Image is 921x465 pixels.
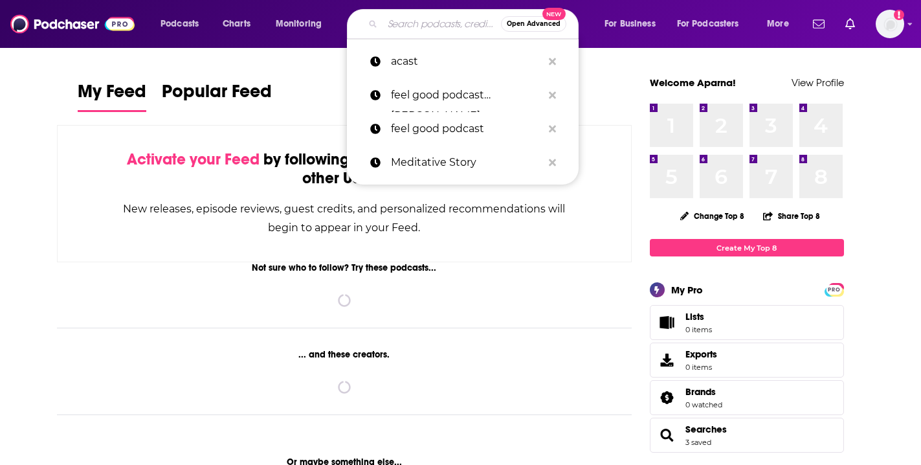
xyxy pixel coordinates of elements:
[650,305,844,340] a: Lists
[162,80,272,110] span: Popular Feed
[214,14,258,34] a: Charts
[595,14,672,34] button: open menu
[650,239,844,256] a: Create My Top 8
[347,146,579,179] a: Meditative Story
[685,386,722,398] a: Brands
[151,14,216,34] button: open menu
[827,285,842,295] span: PRO
[78,80,146,112] a: My Feed
[10,12,135,36] img: Podchaser - Follow, Share and Rate Podcasts
[501,16,566,32] button: Open AdvancedNew
[542,8,566,20] span: New
[391,78,542,112] p: feel good podcast kimberly
[827,284,842,294] a: PRO
[122,199,567,237] div: New releases, episode reviews, guest credits, and personalized recommendations will begin to appe...
[162,80,272,112] a: Popular Feed
[685,348,717,360] span: Exports
[677,15,739,33] span: For Podcasters
[758,14,805,34] button: open menu
[650,76,736,89] a: Welcome Aparna!
[347,112,579,146] a: feel good podcast
[347,45,579,78] a: acast
[672,208,753,224] button: Change Top 8
[876,10,904,38] button: Show profile menu
[391,45,542,78] p: acast
[685,386,716,398] span: Brands
[685,424,727,435] a: Searches
[223,15,250,33] span: Charts
[808,13,830,35] a: Show notifications dropdown
[391,112,542,146] p: feel good podcast
[762,203,821,229] button: Share Top 8
[876,10,904,38] span: Logged in as AparnaKulkarni
[267,14,338,34] button: open menu
[685,325,712,334] span: 0 items
[654,351,680,369] span: Exports
[650,343,844,378] a: Exports
[654,313,680,332] span: Lists
[685,311,712,323] span: Lists
[127,150,260,169] span: Activate your Feed
[78,80,146,110] span: My Feed
[347,78,579,112] a: feel good podcast [PERSON_NAME]
[685,363,717,372] span: 0 items
[507,21,560,27] span: Open Advanced
[685,400,722,409] a: 0 watched
[792,76,844,89] a: View Profile
[57,262,632,273] div: Not sure who to follow? Try these podcasts...
[654,389,680,407] a: Brands
[650,380,844,415] span: Brands
[57,349,632,360] div: ... and these creators.
[391,146,542,179] p: Meditative Story
[685,438,711,447] a: 3 saved
[685,311,704,323] span: Lists
[276,15,322,33] span: Monitoring
[359,9,591,39] div: Search podcasts, credits, & more...
[122,150,567,188] div: by following Podcasts, Creators, Lists, and other Users!
[650,418,844,453] span: Searches
[383,14,501,34] input: Search podcasts, credits, & more...
[669,14,758,34] button: open menu
[840,13,860,35] a: Show notifications dropdown
[876,10,904,38] img: User Profile
[894,10,904,20] svg: Add a profile image
[605,15,656,33] span: For Business
[161,15,199,33] span: Podcasts
[654,426,680,444] a: Searches
[671,284,703,296] div: My Pro
[767,15,789,33] span: More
